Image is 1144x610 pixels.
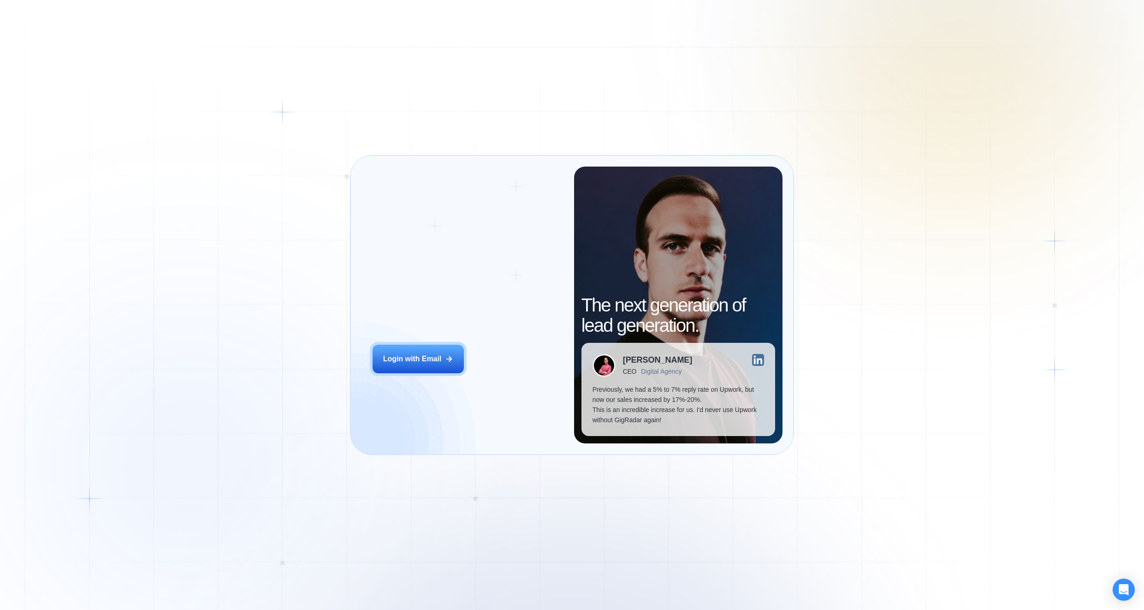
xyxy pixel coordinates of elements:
[623,368,636,375] div: CEO
[373,345,464,373] button: Login with Email
[383,354,442,364] div: Login with Email
[641,368,682,375] div: Digital Agency
[593,384,764,425] p: Previously, we had a 5% to 7% reply rate on Upwork, but now our sales increased by 17%-20%. This ...
[581,295,775,335] h2: The next generation of lead generation.
[1113,579,1135,601] div: Open Intercom Messenger
[623,356,693,364] div: [PERSON_NAME]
